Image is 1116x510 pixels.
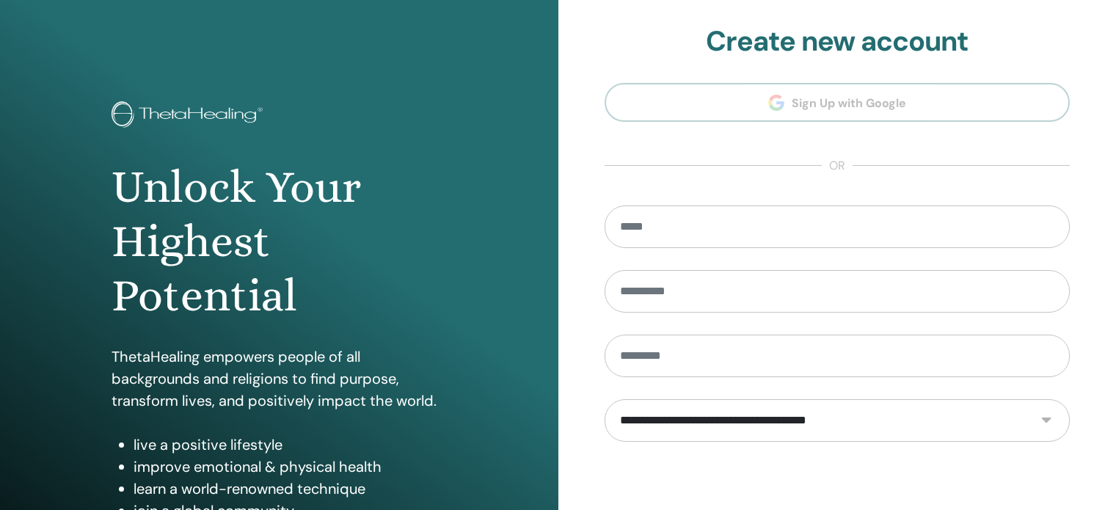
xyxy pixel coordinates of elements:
[112,160,447,324] h1: Unlock Your Highest Potential
[605,25,1071,59] h2: Create new account
[134,456,447,478] li: improve emotional & physical health
[134,478,447,500] li: learn a world-renowned technique
[134,434,447,456] li: live a positive lifestyle
[112,346,447,412] p: ThetaHealing empowers people of all backgrounds and religions to find purpose, transform lives, a...
[822,157,853,175] span: or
